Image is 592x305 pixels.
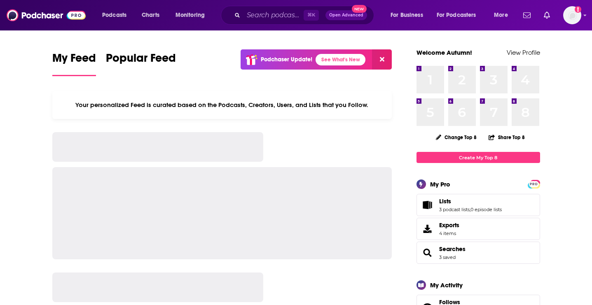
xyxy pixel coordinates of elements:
[419,223,436,235] span: Exports
[417,218,540,240] a: Exports
[430,180,450,188] div: My Pro
[304,10,319,21] span: ⌘ K
[52,91,392,119] div: Your personalized Feed is curated based on the Podcasts, Creators, Users, and Lists that you Follow.
[563,6,581,24] img: User Profile
[520,8,534,22] a: Show notifications dropdown
[430,281,463,289] div: My Activity
[439,221,459,229] span: Exports
[385,9,433,22] button: open menu
[329,13,363,17] span: Open Advanced
[325,10,367,20] button: Open AdvancedNew
[439,254,456,260] a: 3 saved
[431,132,482,142] button: Change Top 8
[488,9,518,22] button: open menu
[563,6,581,24] span: Logged in as autumncomm
[261,56,312,63] p: Podchaser Update!
[439,198,451,205] span: Lists
[419,199,436,211] a: Lists
[417,152,540,163] a: Create My Top 8
[575,6,581,13] svg: Add a profile image
[417,194,540,216] span: Lists
[529,181,539,187] span: PRO
[529,181,539,187] a: PRO
[417,49,472,56] a: Welcome Autumn!
[52,51,96,70] span: My Feed
[102,9,126,21] span: Podcasts
[563,6,581,24] button: Show profile menu
[175,9,205,21] span: Monitoring
[470,207,470,212] span: ,
[106,51,176,70] span: Popular Feed
[352,5,367,13] span: New
[431,9,488,22] button: open menu
[136,9,164,22] a: Charts
[507,49,540,56] a: View Profile
[52,51,96,76] a: My Feed
[229,6,382,25] div: Search podcasts, credits, & more...
[439,230,459,236] span: 4 items
[488,129,525,145] button: Share Top 8
[470,207,502,212] a: 0 episode lists
[106,51,176,76] a: Popular Feed
[437,9,476,21] span: For Podcasters
[142,9,159,21] span: Charts
[7,7,86,23] img: Podchaser - Follow, Share and Rate Podcasts
[541,8,553,22] a: Show notifications dropdown
[96,9,137,22] button: open menu
[391,9,423,21] span: For Business
[439,207,470,212] a: 3 podcast lists
[419,247,436,258] a: Searches
[170,9,215,22] button: open menu
[417,242,540,264] span: Searches
[243,9,304,22] input: Search podcasts, credits, & more...
[316,54,365,65] a: See What's New
[494,9,508,21] span: More
[439,245,466,253] a: Searches
[439,198,502,205] a: Lists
